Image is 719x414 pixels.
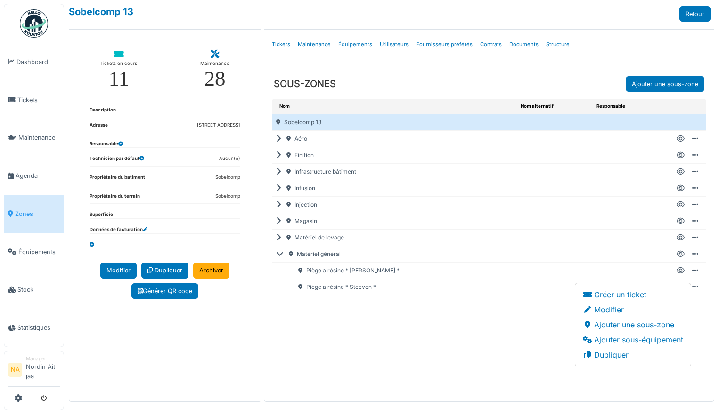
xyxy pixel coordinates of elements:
a: Documents [506,33,542,56]
img: Badge_color-CXgf-gQk.svg [20,9,48,38]
dd: Aucun(e) [219,155,240,162]
a: Retour [679,6,711,22]
a: Tickets [4,81,64,119]
div: Sobelcomp 13 [272,114,517,130]
a: Structure [542,33,573,56]
div: Magasin [272,213,517,229]
a: Dupliquer [575,347,691,362]
div: Tickets en cours [100,59,137,68]
div: Piège a résine * Steeven * [284,279,517,295]
a: Tickets en cours 11 [93,43,145,97]
span: Statistiques [17,323,60,332]
div: Infusion [272,180,517,196]
a: Dashboard [4,43,64,81]
a: Maintenance [294,33,335,56]
span: Maintenance [18,133,60,142]
a: Contrats [476,33,506,56]
a: Modifier [575,302,691,317]
a: Stock [4,271,64,309]
span: Stock [17,285,60,294]
a: Sobelcomp 13 [69,6,133,17]
dt: Description [90,107,116,114]
div: Infrastructure bâtiment [272,164,517,180]
dt: Propriétaire du batiment [90,174,145,185]
dt: Superficie [90,211,113,218]
span: Agenda [16,171,60,180]
dd: Sobelcomp [215,193,240,200]
a: Modifier [100,263,137,278]
th: Responsable [593,99,667,114]
a: Utilisateurs [376,33,412,56]
a: Archiver [193,263,229,278]
div: Voir [677,250,685,258]
dt: Données de facturation [90,226,147,233]
div: Aéro [272,131,517,147]
a: Équipements [335,33,376,56]
a: Générer QR code [131,283,198,299]
a: Ajouter une sous-zone [626,76,704,92]
dt: Responsable [90,141,123,148]
div: 11 [109,68,129,89]
a: Maintenance [4,119,64,157]
a: Statistiques [4,309,64,347]
a: Dupliquer [141,263,188,278]
dt: Propriétaire du terrain [90,193,140,204]
span: Équipements [18,247,60,256]
div: Voir [677,200,685,209]
div: Voir [677,266,685,275]
a: Ajouter une sous-zone [575,317,691,332]
div: Piège a résine * [PERSON_NAME] * [284,263,517,279]
div: Voir [677,233,685,242]
div: Matériel de levage [272,230,517,246]
div: Matériel général [272,246,517,262]
a: Tickets [268,33,294,56]
div: Injection [272,197,517,213]
li: NA [8,363,22,377]
div: Voir [677,135,685,143]
div: Voir [677,151,685,159]
dt: Technicien par défaut [90,155,144,166]
span: Tickets [17,96,60,104]
a: Zones [4,195,64,233]
a: Créer un ticket [575,287,691,302]
a: NA ManagerNordin Ait jaa [8,355,60,387]
th: Nom alternatif [517,99,593,114]
div: Voir [677,167,685,176]
th: Nom [272,99,517,114]
a: Ajouter sous-équipement [575,332,691,347]
dt: Adresse [90,122,108,133]
a: Maintenance 28 [192,43,237,97]
a: Agenda [4,157,64,195]
div: Finition [272,147,517,163]
a: Équipements [4,233,64,271]
span: Zones [15,209,60,218]
div: Manager [26,355,60,362]
h3: SOUS-ZONES [274,78,336,89]
div: 28 [204,68,225,89]
a: Fournisseurs préférés [412,33,476,56]
div: Voir [677,217,685,225]
div: Voir [677,184,685,192]
dd: Sobelcomp [215,174,240,181]
div: Maintenance [200,59,229,68]
li: Nordin Ait jaa [26,355,60,384]
dd: [STREET_ADDRESS] [197,122,240,129]
span: Dashboard [16,57,60,66]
